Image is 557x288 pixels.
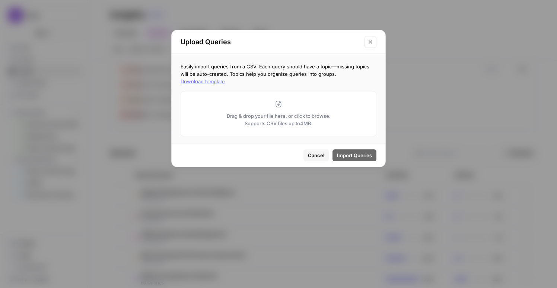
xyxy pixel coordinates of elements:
[337,152,372,159] span: Import Queries
[303,149,329,161] button: Cancel
[365,36,376,48] button: Close modal
[332,149,376,161] button: Import Queries
[219,112,338,127] p: Drag & drop your file here, or click to browse. Supports CSV files up to 4 MB.
[181,78,225,85] button: Download template
[181,63,376,85] p: Easily import queries from a CSV. Each query should have a topic—missing topics will be auto-crea...
[181,37,360,47] h2: Upload Queries
[308,152,324,159] span: Cancel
